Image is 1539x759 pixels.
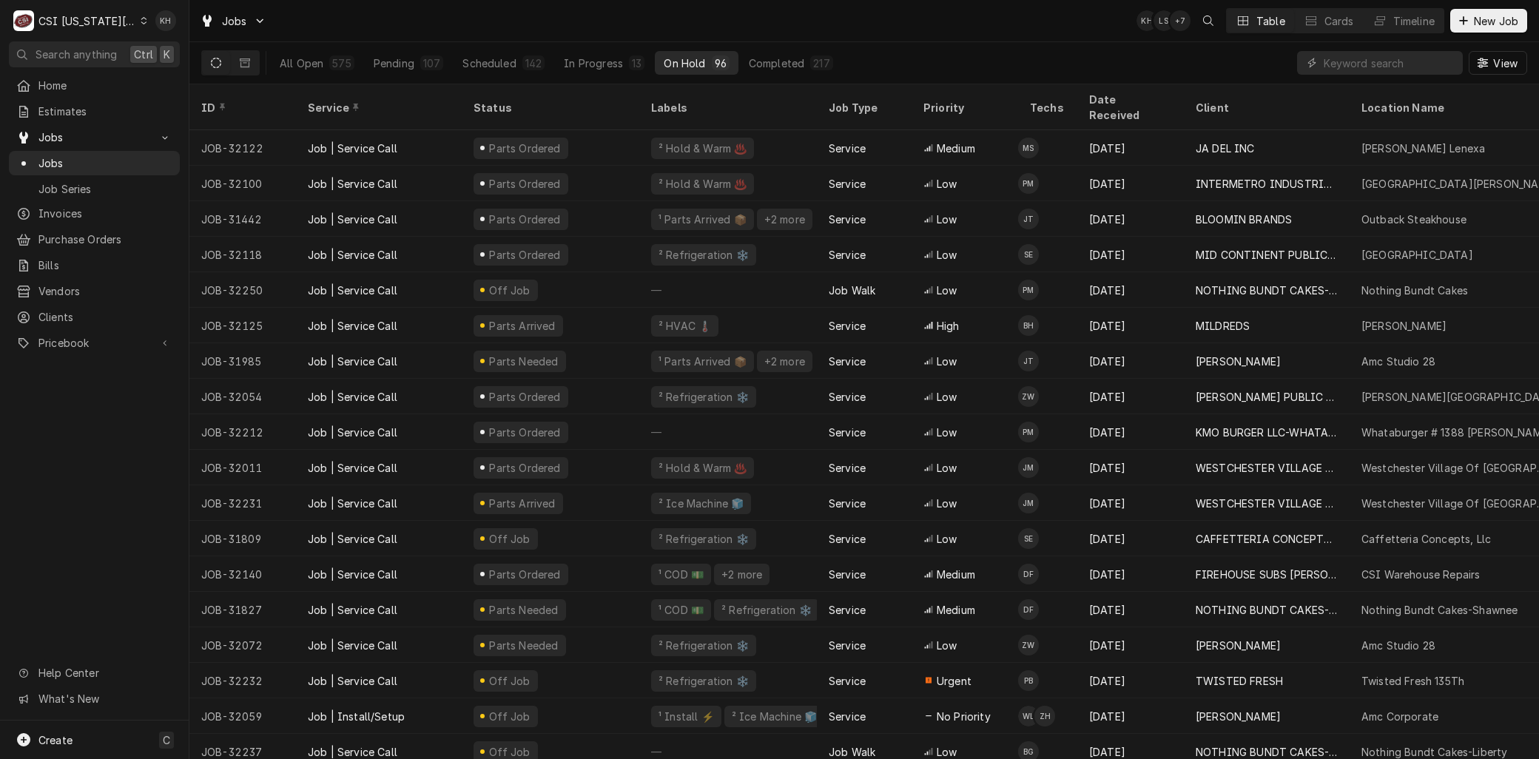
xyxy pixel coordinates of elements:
[308,176,397,192] div: Job | Service Call
[1196,709,1281,724] div: [PERSON_NAME]
[1018,280,1039,300] div: Preston Merriman's Avatar
[1077,450,1184,485] div: [DATE]
[38,232,172,247] span: Purchase Orders
[937,709,991,724] span: No Priority
[1450,9,1527,33] button: New Job
[1170,10,1191,31] div: + 7
[1018,706,1039,726] div: WL
[1196,141,1255,156] div: JA DEL INC
[487,531,532,547] div: Off Job
[1136,10,1157,31] div: KH
[937,283,957,298] span: Low
[1018,422,1039,442] div: PM
[1196,460,1338,476] div: WESTCHESTER VILLAGE OF [GEOGRAPHIC_DATA]
[657,389,750,405] div: ² Refrigeration ❄️
[1077,308,1184,343] div: [DATE]
[189,698,296,734] div: JOB-32059
[189,521,296,556] div: JOB-31809
[1018,457,1039,478] div: Joshua Marshall's Avatar
[923,100,1003,115] div: Priority
[1361,602,1518,618] div: Nothing Bundt Cakes-Shawnee
[38,129,150,145] span: Jobs
[1196,531,1338,547] div: CAFFETTERIA CONCEPTS, LLC
[1018,564,1039,584] div: David Fannin's Avatar
[488,389,562,405] div: Parts Ordered
[1018,315,1039,336] div: Brian Hawkins's Avatar
[155,10,176,31] div: Kyley Hunnicutt's Avatar
[1077,521,1184,556] div: [DATE]
[488,638,560,653] div: Parts Needed
[1196,638,1281,653] div: [PERSON_NAME]
[189,237,296,272] div: JOB-32118
[1361,141,1485,156] div: [PERSON_NAME] Lenexa
[189,130,296,166] div: JOB-32122
[13,10,34,31] div: CSI Kansas City's Avatar
[189,556,296,592] div: JOB-32140
[36,47,117,62] span: Search anything
[1196,9,1220,33] button: Open search
[1077,201,1184,237] div: [DATE]
[9,99,180,124] a: Estimates
[1196,673,1283,689] div: TWISTED FRESH
[488,425,562,440] div: Parts Ordered
[9,253,180,277] a: Bills
[657,318,713,334] div: ² HVAC 🌡️
[9,661,180,685] a: Go to Help Center
[9,201,180,226] a: Invoices
[1077,627,1184,663] div: [DATE]
[1196,318,1250,334] div: MILDREDS
[1018,386,1039,407] div: ZW
[9,227,180,252] a: Purchase Orders
[9,177,180,201] a: Job Series
[488,176,562,192] div: Parts Ordered
[38,257,172,273] span: Bills
[189,450,296,485] div: JOB-32011
[1077,379,1184,414] div: [DATE]
[1469,51,1527,75] button: View
[829,638,866,653] div: Service
[189,663,296,698] div: JOB-32232
[829,100,900,115] div: Job Type
[763,212,806,227] div: +2 more
[9,125,180,149] a: Go to Jobs
[639,414,817,450] div: —
[937,354,957,369] span: Low
[657,141,748,156] div: ² Hold & Warm ♨️
[38,309,172,325] span: Clients
[308,247,397,263] div: Job | Service Call
[1018,351,1039,371] div: JT
[462,55,516,71] div: Scheduled
[163,732,170,748] span: C
[189,592,296,627] div: JOB-31827
[488,354,560,369] div: Parts Needed
[829,389,866,405] div: Service
[308,496,397,511] div: Job | Service Call
[1034,706,1055,726] div: ZH
[1196,567,1338,582] div: FIREHOUSE SUBS [PERSON_NAME]
[308,425,397,440] div: Job | Service Call
[155,10,176,31] div: KH
[9,41,180,67] button: Search anythingCtrlK
[1018,422,1039,442] div: Preston Merriman's Avatar
[937,318,960,334] span: High
[1018,599,1039,620] div: DF
[1077,556,1184,592] div: [DATE]
[488,567,562,582] div: Parts Ordered
[657,212,748,227] div: ¹ Parts Arrived 📦
[720,567,764,582] div: +2 more
[308,100,447,115] div: Service
[1196,425,1338,440] div: KMO BURGER LLC-WHATABURGER
[189,379,296,414] div: JOB-32054
[829,673,866,689] div: Service
[1018,173,1039,194] div: PM
[632,55,641,71] div: 13
[664,55,705,71] div: On Hold
[937,638,957,653] span: Low
[829,531,866,547] div: Service
[657,709,715,724] div: ¹ Install ⚡️
[1018,635,1039,655] div: ZW
[1018,564,1039,584] div: DF
[657,638,750,653] div: ² Refrigeration ❄️
[1196,247,1338,263] div: MID CONTINENT PUBLIC LIBRARY
[38,181,172,197] span: Job Series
